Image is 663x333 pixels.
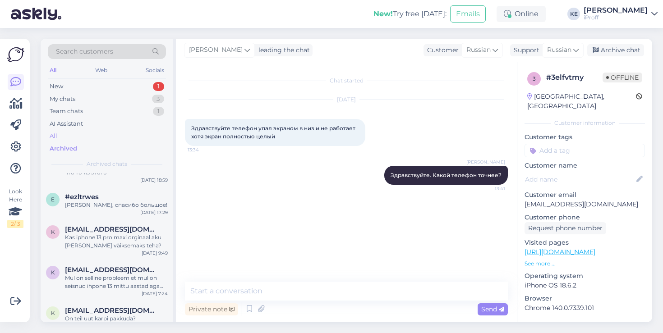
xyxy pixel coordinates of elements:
[481,305,504,313] span: Send
[48,64,58,76] div: All
[525,322,645,330] div: Extra
[50,95,75,104] div: My chats
[140,209,168,216] div: [DATE] 17:29
[65,233,168,250] div: Kas iphone 13 pro maxi orginaal aku [PERSON_NAME] väiksemaks teha?
[587,44,644,56] div: Archive chat
[144,64,166,76] div: Socials
[65,315,168,323] div: On teil uut karpi pakkuda?
[142,250,168,256] div: [DATE] 9:49
[525,161,645,170] p: Customer name
[525,200,645,209] p: [EMAIL_ADDRESS][DOMAIN_NAME]
[525,190,645,200] p: Customer email
[65,306,159,315] span: karmolepp@gmail.com
[525,213,645,222] p: Customer phone
[50,82,63,91] div: New
[546,72,603,83] div: # 3elfvtmy
[50,119,83,128] div: AI Assistant
[65,274,168,290] div: Mul on selline probleem et mul on seisnud ihpone 13 mittu aastad aga ma ei [PERSON_NAME] iCloudi ...
[525,248,595,256] a: [URL][DOMAIN_NAME]
[584,7,648,14] div: [PERSON_NAME]
[7,46,24,63] img: Askly Logo
[51,228,55,235] span: k
[87,160,127,168] span: Archived chats
[584,14,648,21] div: iProff
[525,132,645,142] p: Customer tags
[51,269,55,276] span: k
[603,73,642,82] span: Offline
[525,271,645,281] p: Operating system
[153,82,164,91] div: 1
[152,95,164,104] div: 3
[185,96,508,104] div: [DATE]
[471,185,505,192] span: 13:41
[50,107,83,116] div: Team chats
[185,303,238,315] div: Private note
[525,260,645,268] p: See more ...
[140,177,168,183] div: [DATE] 18:59
[191,125,357,140] span: Здравствуйте телефон упал экраном в низ и не работает хотя экран полностью целый
[373,9,393,18] b: New!
[50,132,57,141] div: All
[525,281,645,290] p: iPhone OS 18.6.2
[525,174,635,184] input: Add name
[93,64,109,76] div: Web
[7,220,23,228] div: 2 / 3
[510,46,539,55] div: Support
[7,187,23,228] div: Look Here
[189,45,243,55] span: [PERSON_NAME]
[255,46,310,55] div: leading the chat
[153,107,164,116] div: 1
[65,193,99,201] span: #ezltrwes
[525,303,645,313] p: Chrome 140.0.7339.101
[527,92,636,111] div: [GEOGRAPHIC_DATA], [GEOGRAPHIC_DATA]
[56,47,113,56] span: Search customers
[391,172,502,178] span: Здравствуйте. Какой телефон точнее?
[525,222,606,234] div: Request phone number
[525,144,645,157] input: Add a tag
[188,146,221,153] span: 13:34
[50,144,77,153] div: Archived
[185,77,508,85] div: Chat started
[567,8,580,20] div: KE
[424,46,459,55] div: Customer
[584,7,658,21] a: [PERSON_NAME]iProff
[466,45,491,55] span: Russian
[450,5,486,23] button: Emails
[65,225,159,233] span: kristjankriskivisild@gmail.com
[525,294,645,303] p: Browser
[142,290,168,297] div: [DATE] 7:24
[65,266,159,274] span: kevinjouram7@gmail.com
[51,196,55,203] span: e
[525,119,645,127] div: Customer information
[533,75,536,82] span: 3
[547,45,571,55] span: Russian
[65,201,168,209] div: [PERSON_NAME], спасибо большое!
[466,159,505,165] span: [PERSON_NAME]
[51,310,55,316] span: k
[525,238,645,247] p: Visited pages
[497,6,546,22] div: Online
[373,9,447,19] div: Try free [DATE]:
